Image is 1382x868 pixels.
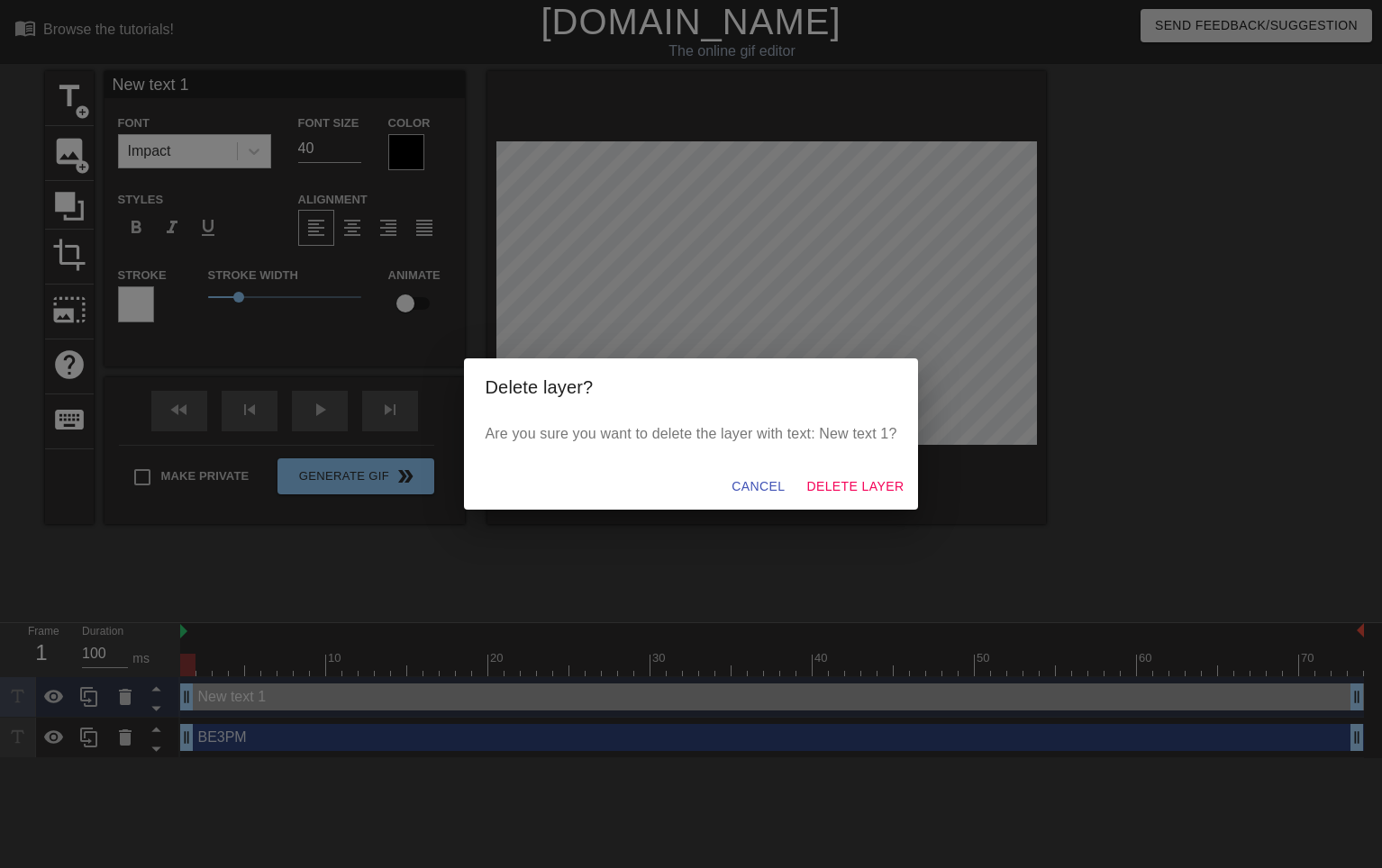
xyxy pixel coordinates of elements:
button: Delete Layer [799,470,911,503]
h2: Delete layer? [486,373,897,402]
button: Cancel [724,470,792,503]
p: Are you sure you want to delete the layer with text: New text 1? [486,423,897,445]
span: Delete Layer [806,475,904,498]
span: Cancel [732,475,785,498]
